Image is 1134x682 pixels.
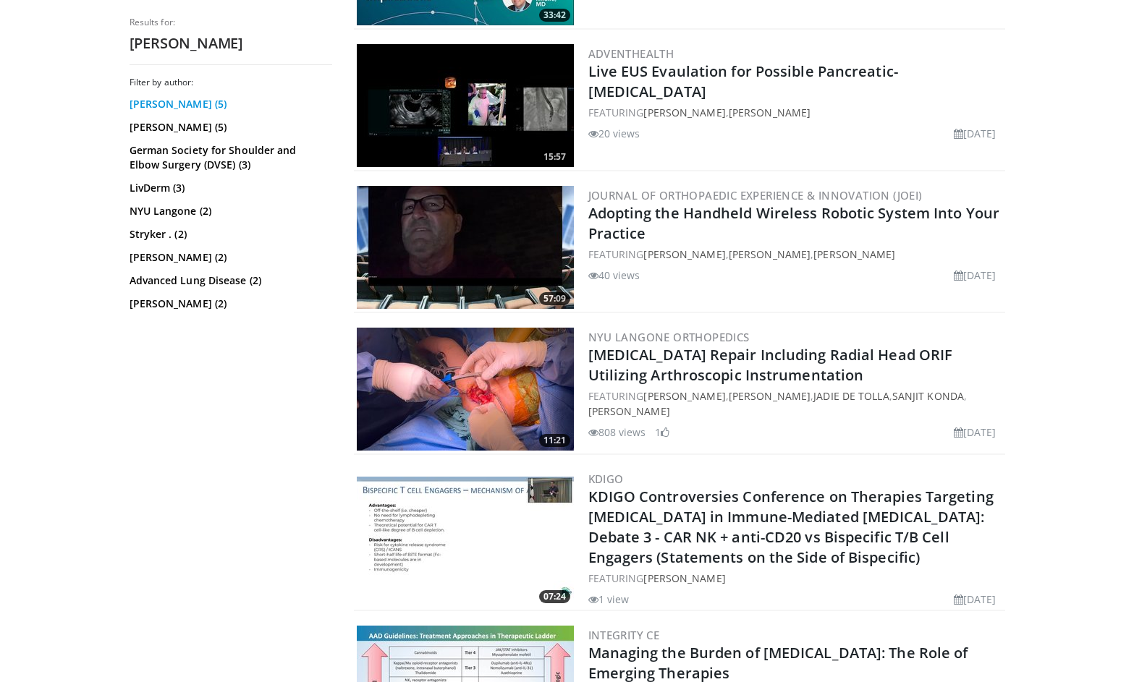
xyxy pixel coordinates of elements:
a: Integrity CE [588,628,660,642]
a: [PERSON_NAME] [729,247,811,261]
a: AdventHealth [588,46,674,61]
a: [PERSON_NAME] [643,106,725,119]
h3: Filter by author: [130,77,332,88]
img: 01aee5fe-d19c-4f5b-b978-c13c4320ac39.300x170_q85_crop-smart_upscale.jpg [357,186,574,309]
a: [PERSON_NAME] (5) [130,97,329,111]
img: 1bc04b19-e2d5-4aa5-becf-8082aad468bf.300x170_q85_crop-smart_upscale.jpg [357,44,574,167]
a: [PERSON_NAME] [643,389,725,403]
a: [PERSON_NAME] [643,571,725,585]
a: Journal of Orthopaedic Experience & Innovation (JOEI) [588,188,923,203]
span: 57:09 [539,292,570,305]
a: Adopting the Handheld Wireless Robotic System Into Your Practice [588,203,1000,243]
img: bda08a23-312d-40ed-b790-9989b199a09e.jpg.300x170_q85_crop-smart_upscale.jpg [357,328,574,451]
a: [PERSON_NAME] (2) [130,297,329,311]
a: [PERSON_NAME] (2) [130,250,329,265]
a: 15:57 [357,44,574,167]
h2: [PERSON_NAME] [130,34,332,53]
a: LivDerm (3) [130,181,329,195]
span: 07:24 [539,590,570,603]
a: KDIGO Controversies Conference on Therapies Targeting [MEDICAL_DATA] in Immune-Mediated [MEDICAL_... [588,487,994,567]
span: 11:21 [539,434,570,447]
li: 808 views [588,425,646,440]
a: NYU Langone (2) [130,204,329,218]
a: 57:09 [357,186,574,309]
p: Results for: [130,17,332,28]
a: [PERSON_NAME] [813,247,895,261]
a: [PERSON_NAME] [729,106,811,119]
div: FEATURING , , [588,247,1002,262]
div: FEATURING , , , , [588,388,1002,419]
li: [DATE] [954,268,997,283]
div: FEATURING , [588,105,1002,120]
a: 07:24 [357,477,574,600]
li: 1 [655,425,669,440]
a: [PERSON_NAME] [643,247,725,261]
a: Jadie De Tolla [813,389,889,403]
a: [PERSON_NAME] [729,389,811,403]
a: Advanced Lung Disease (2) [130,273,329,288]
a: [MEDICAL_DATA] Repair Including Radial Head ORIF Utilizing Arthroscopic Instrumentation [588,345,953,385]
a: KDIGO [588,472,624,486]
span: 33:42 [539,9,570,22]
span: 15:57 [539,150,570,163]
li: 20 views [588,126,640,141]
div: FEATURING [588,571,1002,586]
a: Live EUS Evaulation for Possible Pancreatic-[MEDICAL_DATA] [588,61,898,101]
li: [DATE] [954,425,997,440]
li: 40 views [588,268,640,283]
a: Sanjit Konda [892,389,964,403]
li: [DATE] [954,592,997,607]
a: German Society for Shoulder and Elbow Surgery (DVSE) (3) [130,143,329,172]
a: 11:21 [357,328,574,451]
img: bf57946b-8208-497a-b634-26de708ff23e.300x170_q85_crop-smart_upscale.jpg [357,477,574,600]
a: [PERSON_NAME] (5) [130,120,329,135]
li: [DATE] [954,126,997,141]
a: Stryker . (2) [130,227,329,242]
a: NYU Langone Orthopedics [588,330,750,344]
a: [PERSON_NAME] [588,404,670,418]
li: 1 view [588,592,630,607]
